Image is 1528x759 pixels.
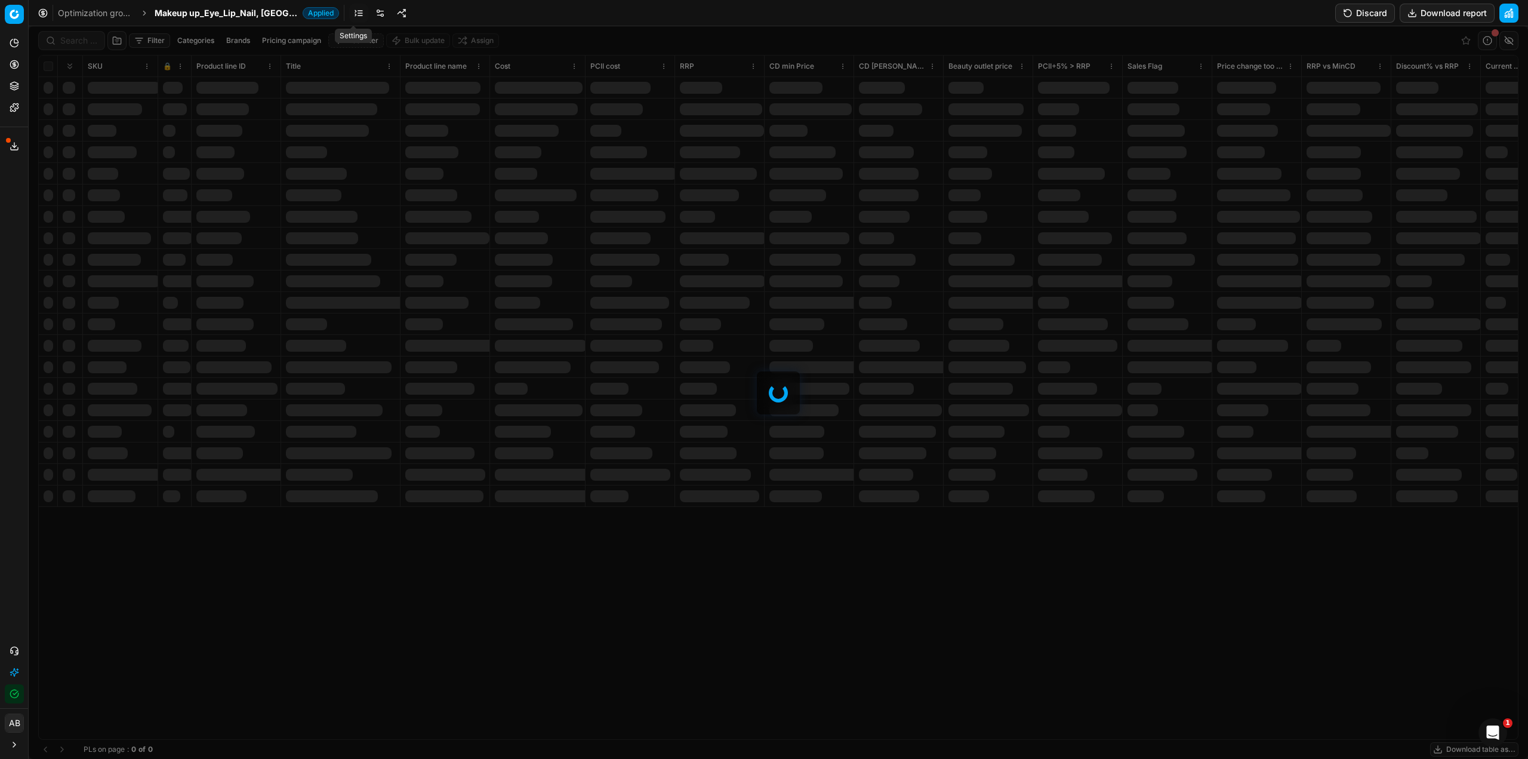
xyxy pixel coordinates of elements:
[58,7,134,19] a: Optimization groups
[335,29,372,43] div: Settings
[155,7,339,19] span: Makeup up_Eye_Lip_Nail, [GEOGRAPHIC_DATA]Applied
[303,7,339,19] span: Applied
[1335,4,1395,23] button: Discard
[58,7,339,19] nav: breadcrumb
[1400,4,1495,23] button: Download report
[155,7,298,19] span: Makeup up_Eye_Lip_Nail, [GEOGRAPHIC_DATA]
[5,714,24,733] button: AB
[1503,718,1512,728] span: 1
[1478,718,1507,747] iframe: Intercom live chat
[5,714,23,732] span: AB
